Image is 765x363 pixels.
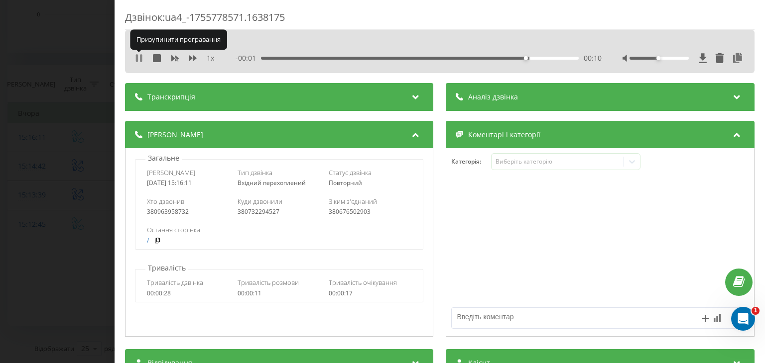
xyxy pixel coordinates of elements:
[147,130,203,140] span: [PERSON_NAME]
[125,10,755,30] div: Дзвінок : ua4_-1755778571.1638175
[147,225,200,234] span: Остання сторінка
[238,278,299,287] span: Тривалість розмови
[147,180,230,186] div: [DATE] 15:16:11
[329,290,412,297] div: 00:00:17
[584,53,602,63] span: 00:10
[147,290,230,297] div: 00:00:28
[731,307,755,331] iframe: Intercom live chat
[452,158,492,165] h4: Категорія :
[496,158,620,166] div: Виберіть категорію
[469,92,518,102] span: Аналіз дзвінка
[656,56,660,60] div: Accessibility label
[147,168,195,177] span: [PERSON_NAME]
[238,179,306,187] span: Вхідний перехоплений
[130,30,227,50] div: Призупинити програвання
[329,208,412,215] div: 380676502903
[329,278,397,287] span: Тривалість очікування
[147,237,149,244] a: /
[147,92,195,102] span: Транскрипція
[147,278,203,287] span: Тривалість дзвінка
[147,208,230,215] div: 380963958732
[207,53,214,63] span: 1 x
[238,197,283,206] span: Куди дзвонили
[329,197,377,206] span: З ким з'єднаний
[238,208,321,215] div: 380732294527
[752,307,760,315] span: 1
[145,263,188,273] p: Тривалість
[145,153,182,163] p: Загальне
[329,179,362,187] span: Повторний
[147,197,184,206] span: Хто дзвонив
[238,168,273,177] span: Тип дзвінка
[238,290,321,297] div: 00:00:11
[524,56,528,60] div: Accessibility label
[329,168,372,177] span: Статус дзвінка
[469,130,541,140] span: Коментарі і категорії
[236,53,261,63] span: - 00:01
